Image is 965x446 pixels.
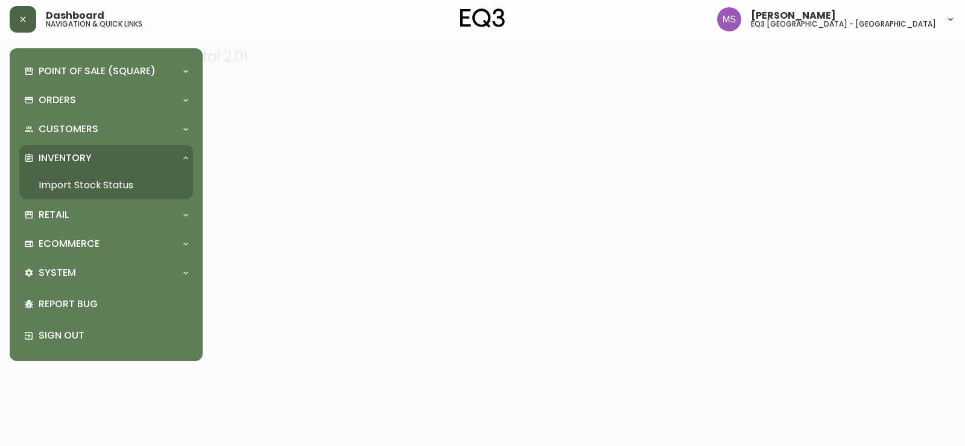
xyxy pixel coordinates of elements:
p: Customers [39,123,98,136]
p: Point of Sale (Square) [39,65,156,78]
p: Retail [39,208,69,221]
div: Retail [19,202,193,228]
div: Report Bug [19,288,193,320]
h5: eq3 [GEOGRAPHIC_DATA] - [GEOGRAPHIC_DATA] [751,21,936,28]
p: Sign Out [39,329,188,342]
p: Ecommerce [39,237,100,250]
p: Inventory [39,151,92,165]
img: 1b6e43211f6f3cc0b0729c9049b8e7af [717,7,741,31]
span: Dashboard [46,11,104,21]
p: Report Bug [39,298,188,311]
div: Ecommerce [19,231,193,257]
span: [PERSON_NAME] [751,11,836,21]
p: Orders [39,94,76,107]
h5: navigation & quick links [46,21,142,28]
div: System [19,260,193,286]
div: Inventory [19,145,193,171]
img: logo [460,8,505,28]
div: Orders [19,87,193,113]
a: Import Stock Status [19,171,193,199]
div: Point of Sale (Square) [19,58,193,84]
div: Customers [19,116,193,142]
p: System [39,266,76,279]
div: Sign Out [19,320,193,351]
